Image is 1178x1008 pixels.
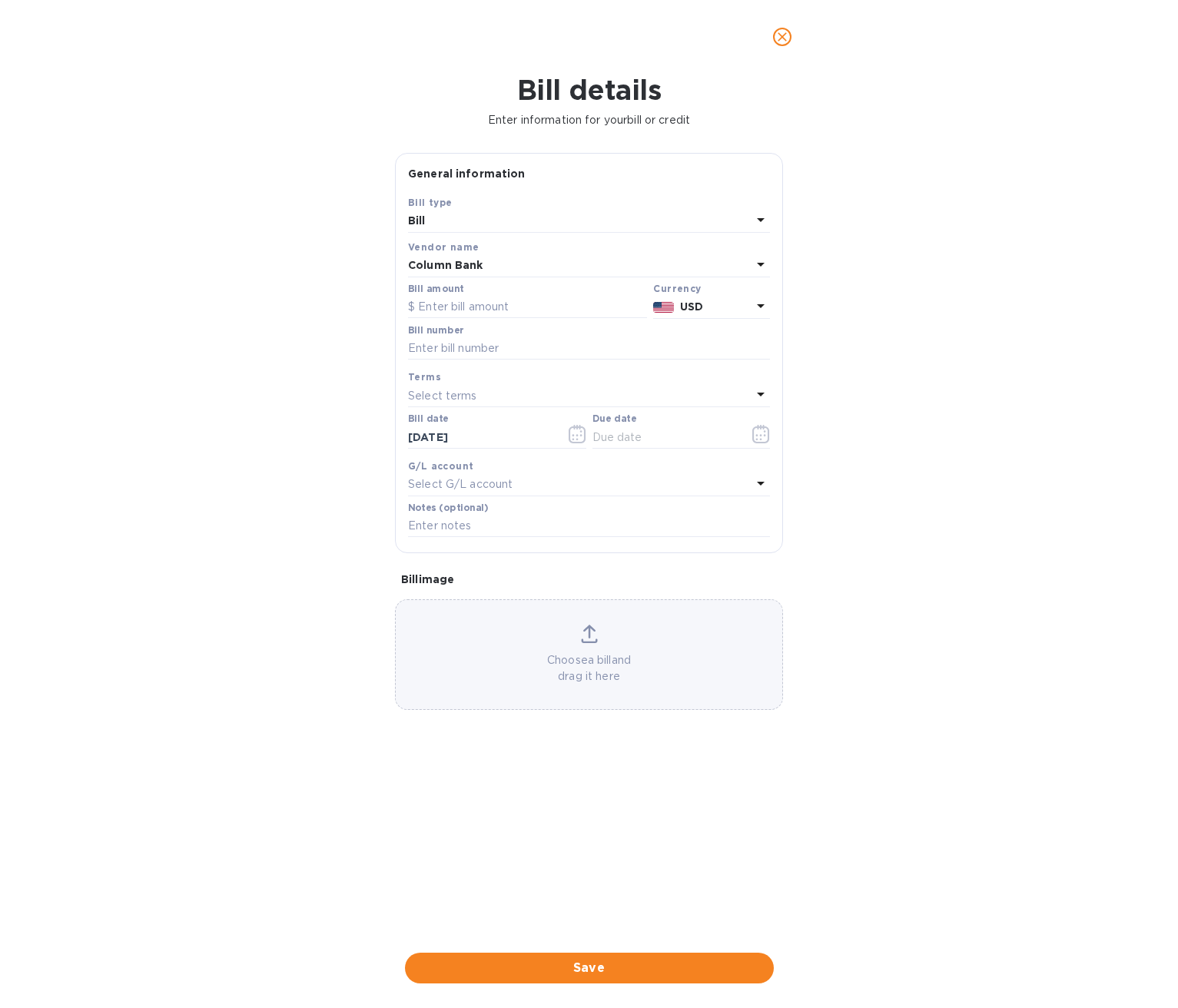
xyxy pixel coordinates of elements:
[408,337,770,360] input: Enter bill number
[764,18,801,55] button: close
[408,197,453,208] b: Bill type
[680,300,703,313] b: USD
[408,460,473,472] b: G/L account
[12,74,1166,106] h1: Bill details
[396,652,782,685] p: Choose a bill and drag it here
[408,214,426,227] b: Bill
[592,415,636,424] label: Due date
[408,371,441,383] b: Terms
[408,241,479,253] b: Vendor name
[401,572,777,587] p: Bill image
[408,426,553,449] input: Select date
[592,426,738,449] input: Due date
[417,959,762,977] span: Save
[408,476,513,492] p: Select G/L account
[653,283,701,294] b: Currency
[408,296,647,319] input: $ Enter bill amount
[408,415,449,424] label: Bill date
[408,167,526,180] b: General information
[12,112,1166,128] p: Enter information for your bill or credit
[408,388,477,404] p: Select terms
[408,284,463,293] label: Bill amount
[408,515,770,538] input: Enter notes
[408,259,483,271] b: Column Bank
[408,326,463,335] label: Bill number
[405,953,774,983] button: Save
[408,503,489,512] label: Notes (optional)
[653,302,674,313] img: USD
